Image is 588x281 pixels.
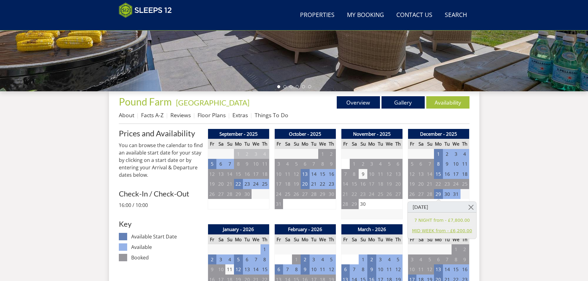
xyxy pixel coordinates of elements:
[394,169,402,179] td: 13
[341,169,350,179] td: 7
[243,169,252,179] td: 16
[385,169,394,179] td: 12
[443,264,452,275] td: 14
[350,179,358,189] td: 15
[434,254,443,265] td: 6
[234,179,243,189] td: 22
[292,139,301,149] th: Su
[225,264,234,275] td: 11
[119,96,172,108] span: Pound Farm
[461,169,469,179] td: 18
[425,264,434,275] td: 12
[310,159,318,169] td: 7
[416,169,425,179] td: 13
[425,139,434,149] th: Su
[234,139,243,149] th: Mo
[234,149,243,159] td: 1
[385,179,394,189] td: 19
[385,254,394,265] td: 4
[443,149,452,159] td: 2
[301,264,309,275] td: 9
[442,8,469,22] a: Search
[408,139,416,149] th: Fr
[359,169,367,179] td: 9
[261,244,269,254] td: 1
[416,159,425,169] td: 6
[198,111,226,119] a: Floor Plans
[208,159,216,169] td: 5
[234,189,243,199] td: 29
[216,139,225,149] th: Sa
[416,189,425,199] td: 27
[283,264,292,275] td: 7
[292,189,301,199] td: 26
[359,179,367,189] td: 16
[367,254,376,265] td: 2
[252,254,260,265] td: 7
[394,189,402,199] td: 27
[434,234,443,245] th: Mo
[461,234,469,245] th: Th
[234,264,243,275] td: 12
[310,264,318,275] td: 10
[452,244,460,254] td: 1
[292,254,301,265] td: 1
[283,189,292,199] td: 25
[385,264,394,275] td: 11
[243,149,252,159] td: 2
[225,234,234,245] th: Su
[350,264,358,275] td: 7
[425,159,434,169] td: 7
[359,254,367,265] td: 1
[408,189,416,199] td: 26
[461,149,469,159] td: 4
[283,159,292,169] td: 4
[301,189,309,199] td: 27
[131,254,202,261] dd: Booked
[116,22,181,27] iframe: Customer reviews powered by Trustpilot
[234,169,243,179] td: 15
[292,234,301,245] th: Su
[243,234,252,245] th: Tu
[452,234,460,245] th: We
[234,159,243,169] td: 8
[225,254,234,265] td: 4
[434,189,443,199] td: 29
[341,139,350,149] th: Fr
[232,111,248,119] a: Extras
[216,159,225,169] td: 6
[416,234,425,245] th: Sa
[443,234,452,245] th: Tu
[359,139,367,149] th: Su
[252,264,260,275] td: 14
[301,169,309,179] td: 13
[341,199,350,209] td: 28
[208,224,269,234] th: January - 2026
[452,159,460,169] td: 10
[350,199,358,209] td: 29
[283,139,292,149] th: Sa
[208,234,216,245] th: Fr
[376,169,385,179] td: 11
[452,189,460,199] td: 31
[261,149,269,159] td: 4
[119,220,203,228] h3: Key
[327,159,336,169] td: 9
[350,189,358,199] td: 22
[461,159,469,169] td: 11
[301,159,309,169] td: 6
[292,169,301,179] td: 12
[274,139,283,149] th: Fr
[208,254,216,265] td: 2
[310,139,318,149] th: Tu
[301,139,309,149] th: Mo
[119,129,203,138] a: Prices and Availability
[318,234,327,245] th: We
[243,264,252,275] td: 13
[341,189,350,199] td: 21
[359,199,367,209] td: 30
[119,96,173,108] a: Pound Farm
[443,139,452,149] th: Tu
[261,264,269,275] td: 15
[216,254,225,265] td: 3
